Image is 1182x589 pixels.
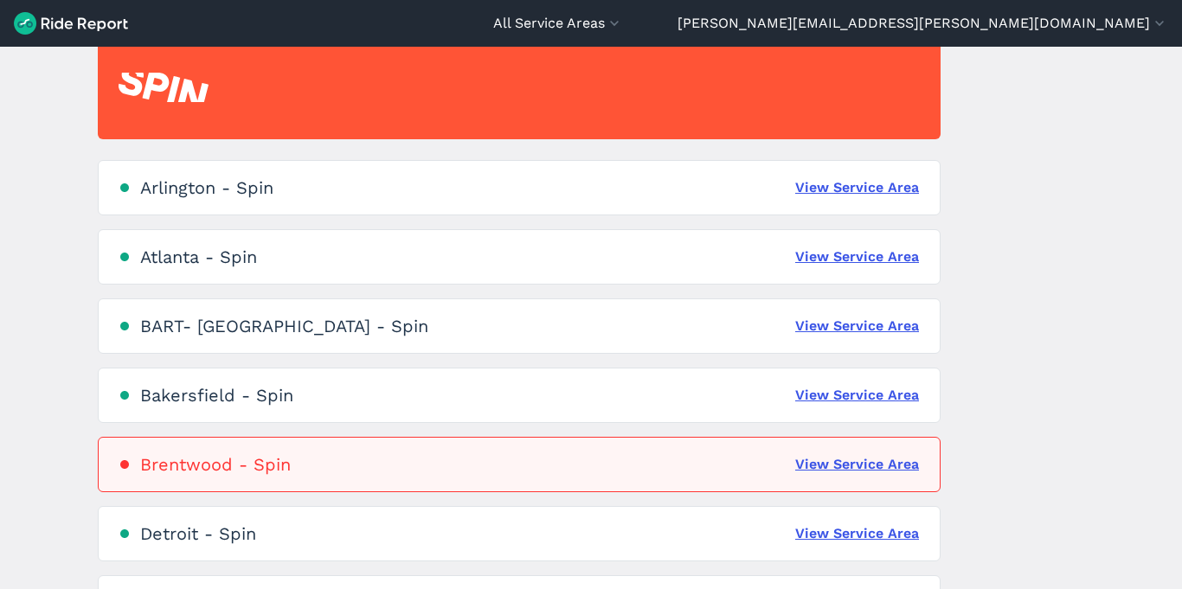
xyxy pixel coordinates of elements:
[795,523,919,544] a: View Service Area
[795,177,919,198] a: View Service Area
[795,246,919,267] a: View Service Area
[119,73,209,102] img: Spin
[140,454,291,475] div: Brentwood - Spin
[140,177,273,198] div: Arlington - Spin
[140,316,428,336] div: BART- [GEOGRAPHIC_DATA] - Spin
[493,13,623,34] button: All Service Areas
[795,385,919,406] a: View Service Area
[14,12,128,35] img: Ride Report
[140,385,293,406] div: Bakersfield - Spin
[795,454,919,475] a: View Service Area
[140,523,256,544] div: Detroit - Spin
[678,13,1168,34] button: [PERSON_NAME][EMAIL_ADDRESS][PERSON_NAME][DOMAIN_NAME]
[795,316,919,336] a: View Service Area
[140,246,257,267] div: Atlanta - Spin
